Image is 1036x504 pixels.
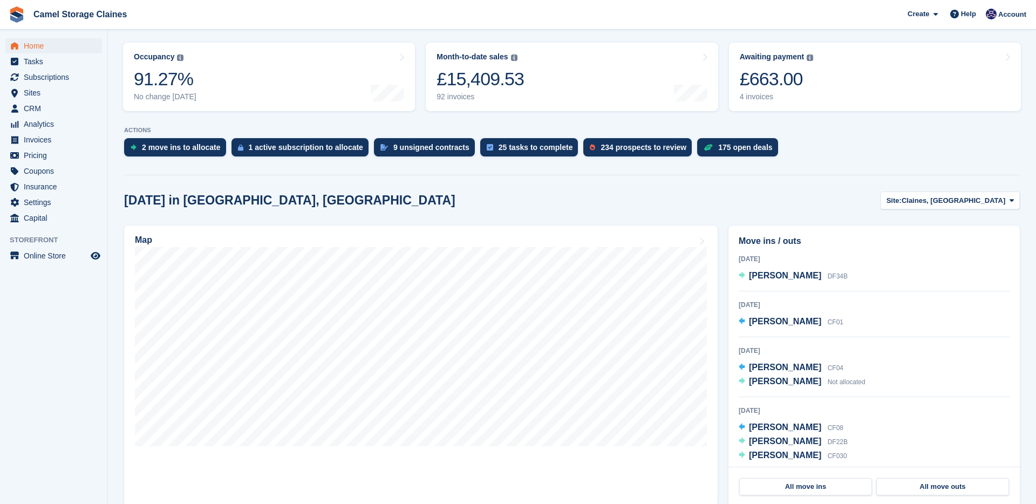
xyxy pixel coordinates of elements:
[5,248,102,263] a: menu
[876,478,1009,495] a: All move outs
[29,5,131,23] a: Camel Storage Claines
[131,144,137,151] img: move_ins_to_allocate_icon-fdf77a2bb77ea45bf5b3d319d69a93e2d87916cf1d5bf7949dd705db3b84f3ca.svg
[24,85,88,100] span: Sites
[749,363,821,372] span: [PERSON_NAME]
[986,9,997,19] img: Rod
[24,164,88,179] span: Coupons
[739,449,847,463] a: [PERSON_NAME] CF030
[177,55,183,61] img: icon-info-grey-7440780725fd019a000dd9b08b2336e03edf1995a4989e88bcd33f0948082b44.svg
[5,54,102,69] a: menu
[24,101,88,116] span: CRM
[5,164,102,179] a: menu
[749,271,821,280] span: [PERSON_NAME]
[135,235,152,245] h2: Map
[740,92,814,101] div: 4 invoices
[729,43,1021,111] a: Awaiting payment £663.00 4 invoices
[828,273,848,280] span: DF34B
[374,138,480,162] a: 9 unsigned contracts
[487,144,493,151] img: task-75834270c22a3079a89374b754ae025e5fb1db73e45f91037f5363f120a921f8.svg
[749,317,821,326] span: [PERSON_NAME]
[807,55,813,61] img: icon-info-grey-7440780725fd019a000dd9b08b2336e03edf1995a4989e88bcd33f0948082b44.svg
[749,451,821,460] span: [PERSON_NAME]
[24,117,88,132] span: Analytics
[5,179,102,194] a: menu
[24,132,88,147] span: Invoices
[437,52,508,62] div: Month-to-date sales
[739,300,1010,310] div: [DATE]
[697,138,783,162] a: 175 open deals
[134,92,196,101] div: No change [DATE]
[718,143,772,152] div: 175 open deals
[739,421,843,435] a: [PERSON_NAME] CF08
[740,52,805,62] div: Awaiting payment
[828,318,843,326] span: CF01
[828,438,848,446] span: DF22B
[5,195,102,210] a: menu
[24,210,88,226] span: Capital
[24,38,88,53] span: Home
[24,248,88,263] span: Online Store
[739,406,1010,416] div: [DATE]
[739,346,1010,356] div: [DATE]
[124,138,231,162] a: 2 move ins to allocate
[828,424,843,432] span: CF08
[5,38,102,53] a: menu
[590,144,595,151] img: prospect-51fa495bee0391a8d652442698ab0144808aea92771e9ea1ae160a38d050c398.svg
[393,143,469,152] div: 9 unsigned contracts
[739,435,848,449] a: [PERSON_NAME] DF22B
[739,235,1010,248] h2: Move ins / outs
[437,68,524,90] div: £15,409.53
[828,364,843,372] span: CF04
[238,144,243,151] img: active_subscription_to_allocate_icon-d502201f5373d7db506a760aba3b589e785aa758c864c3986d89f69b8ff3...
[881,192,1020,209] button: Site: Claines, [GEOGRAPHIC_DATA]
[24,70,88,85] span: Subscriptions
[142,143,221,152] div: 2 move ins to allocate
[5,148,102,163] a: menu
[601,143,686,152] div: 234 prospects to review
[908,9,929,19] span: Create
[749,377,821,386] span: [PERSON_NAME]
[134,52,174,62] div: Occupancy
[739,375,865,389] a: [PERSON_NAME] Not allocated
[10,235,107,246] span: Storefront
[5,85,102,100] a: menu
[740,68,814,90] div: £663.00
[24,54,88,69] span: Tasks
[5,117,102,132] a: menu
[739,478,872,495] a: All move ins
[902,195,1005,206] span: Claines, [GEOGRAPHIC_DATA]
[24,195,88,210] span: Settings
[480,138,584,162] a: 25 tasks to complete
[499,143,573,152] div: 25 tasks to complete
[828,452,847,460] span: CF030
[739,254,1010,264] div: [DATE]
[583,138,697,162] a: 234 prospects to review
[511,55,517,61] img: icon-info-grey-7440780725fd019a000dd9b08b2336e03edf1995a4989e88bcd33f0948082b44.svg
[5,132,102,147] a: menu
[24,179,88,194] span: Insurance
[426,43,718,111] a: Month-to-date sales £15,409.53 92 invoices
[249,143,363,152] div: 1 active subscription to allocate
[739,315,843,329] a: [PERSON_NAME] CF01
[5,210,102,226] a: menu
[739,361,843,375] a: [PERSON_NAME] CF04
[739,269,848,283] a: [PERSON_NAME] DF34B
[961,9,976,19] span: Help
[24,148,88,163] span: Pricing
[380,144,388,151] img: contract_signature_icon-13c848040528278c33f63329250d36e43548de30e8caae1d1a13099fd9432cc5.svg
[5,101,102,116] a: menu
[134,68,196,90] div: 91.27%
[5,70,102,85] a: menu
[828,378,865,386] span: Not allocated
[998,9,1026,20] span: Account
[231,138,374,162] a: 1 active subscription to allocate
[123,43,415,111] a: Occupancy 91.27% No change [DATE]
[887,195,902,206] span: Site:
[124,127,1020,134] p: ACTIONS
[9,6,25,23] img: stora-icon-8386f47178a22dfd0bd8f6a31ec36ba5ce8667c1dd55bd0f319d3a0aa187defe.svg
[437,92,524,101] div: 92 invoices
[704,144,713,151] img: deal-1b604bf984904fb50ccaf53a9ad4b4a5d6e5aea283cecdc64d6e3604feb123c2.svg
[89,249,102,262] a: Preview store
[749,423,821,432] span: [PERSON_NAME]
[749,437,821,446] span: [PERSON_NAME]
